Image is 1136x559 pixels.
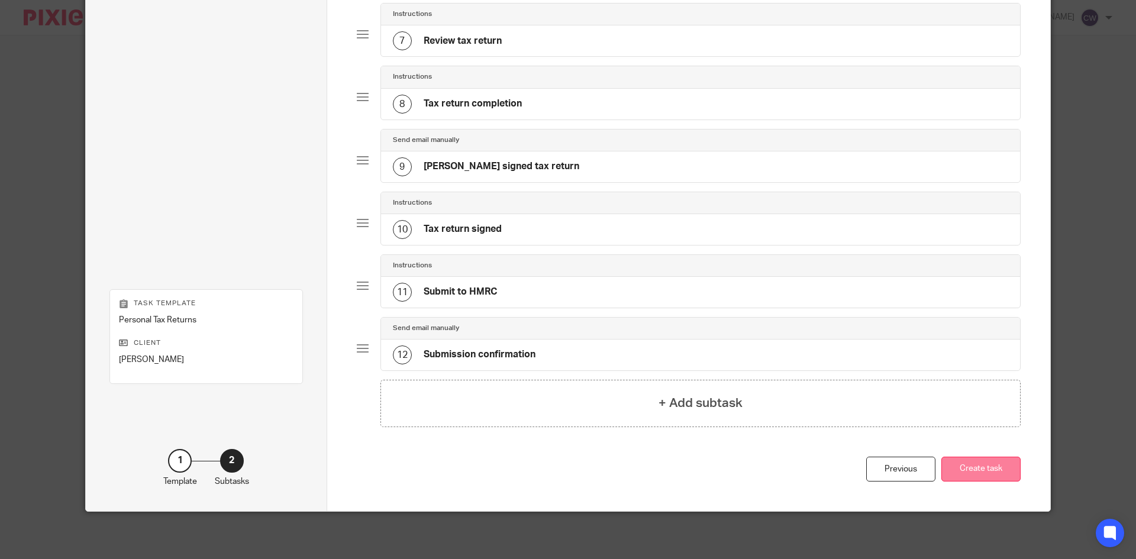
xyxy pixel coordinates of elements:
div: 10 [393,220,412,239]
button: Create task [941,457,1021,482]
div: 12 [393,345,412,364]
div: 7 [393,31,412,50]
div: 1 [168,449,192,473]
h4: Submission confirmation [424,348,535,361]
div: 8 [393,95,412,114]
div: Previous [866,457,935,482]
div: 9 [393,157,412,176]
h4: Instructions [393,261,432,270]
h4: Send email manually [393,135,459,145]
h4: Submit to HMRC [424,286,497,298]
p: Template [163,476,197,487]
h4: [PERSON_NAME] signed tax return [424,160,579,173]
h4: Instructions [393,72,432,82]
p: Task template [119,299,293,308]
h4: Send email manually [393,324,459,333]
p: Personal Tax Returns [119,314,293,326]
h4: Instructions [393,9,432,19]
p: Client [119,338,293,348]
h4: + Add subtask [659,394,743,412]
p: Subtasks [215,476,249,487]
div: 2 [220,449,244,473]
h4: Instructions [393,198,432,208]
h4: Tax return completion [424,98,522,110]
h4: Review tax return [424,35,502,47]
p: [PERSON_NAME] [119,354,293,366]
h4: Tax return signed [424,223,502,235]
div: 11 [393,283,412,302]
